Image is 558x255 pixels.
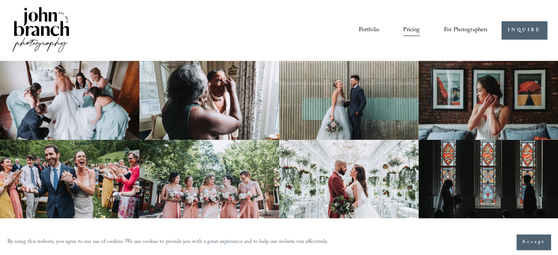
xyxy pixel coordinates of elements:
a: INQUIRE [502,21,547,39]
img: John Branch IV Photography [11,6,70,55]
img: Woman applying makeup to another woman near a window with floral curtains and autumn flowers. [139,61,279,140]
a: folder dropdown [444,24,488,37]
img: A bride and groom standing together, laughing, with the bride holding a bouquet in front of a cor... [279,61,419,140]
img: Bride and groom standing in an elegant greenhouse with chandeliers and lush greenery. [279,140,419,219]
span: Accept [522,238,545,246]
a: Pricing [403,24,420,37]
button: Accept [517,234,551,250]
span: For Photographers [444,25,488,36]
img: Silhouettes of a bride and groom facing each other in a church, with colorful stained glass windo... [419,140,558,219]
a: Portfolio [358,24,379,37]
p: By using this website, you agree to our use of cookies. We use cookies to provide you with a grea... [7,237,328,248]
img: A bride and four bridesmaids in pink dresses, holding bouquets with pink and white flowers, smili... [139,140,279,219]
img: Bride adjusting earring in front of framed posters on a brick wall. [419,61,558,140]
